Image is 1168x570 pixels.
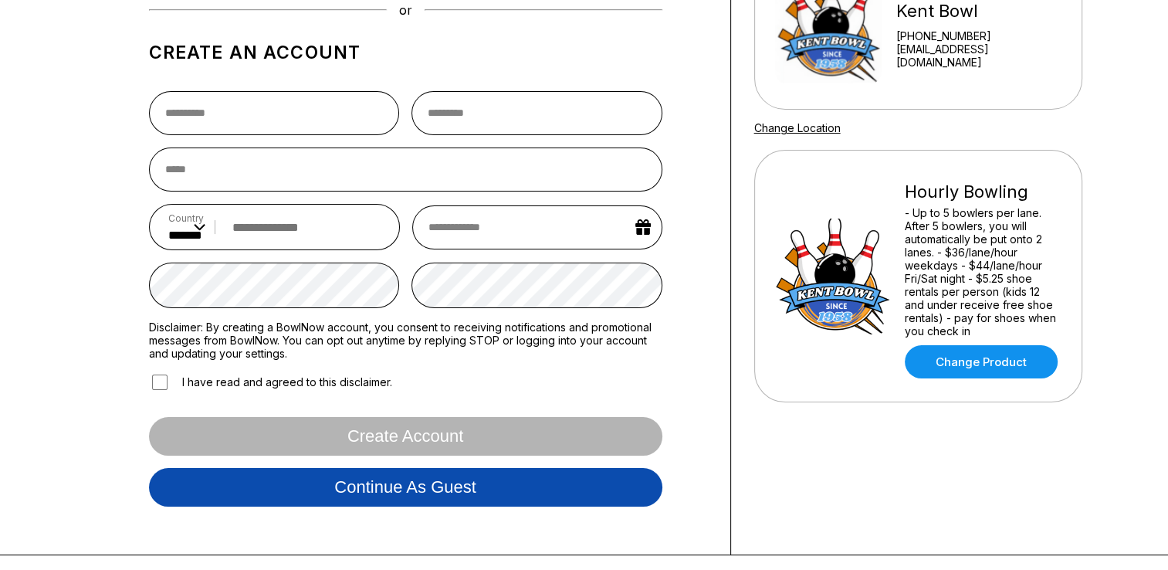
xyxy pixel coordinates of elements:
[895,29,1061,42] div: [PHONE_NUMBER]
[149,2,662,18] div: or
[905,206,1061,338] div: - Up to 5 bowlers per lane. After 5 bowlers, you will automatically be put onto 2 lanes. - $36/la...
[149,321,662,360] label: Disclaimer: By creating a BowlNow account, you consent to receiving notifications and promotional...
[149,42,662,63] h1: Create an account
[905,345,1058,378] a: Change Product
[905,182,1061,202] div: Hourly Bowling
[754,121,841,134] a: Change Location
[895,42,1061,69] a: [EMAIL_ADDRESS][DOMAIN_NAME]
[152,375,168,390] input: I have read and agreed to this disclaimer.
[775,219,891,334] img: Hourly Bowling
[895,1,1061,22] div: Kent Bowl
[168,212,205,224] label: Country
[149,468,662,507] button: Continue as guest
[149,372,392,392] label: I have read and agreed to this disclaimer.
